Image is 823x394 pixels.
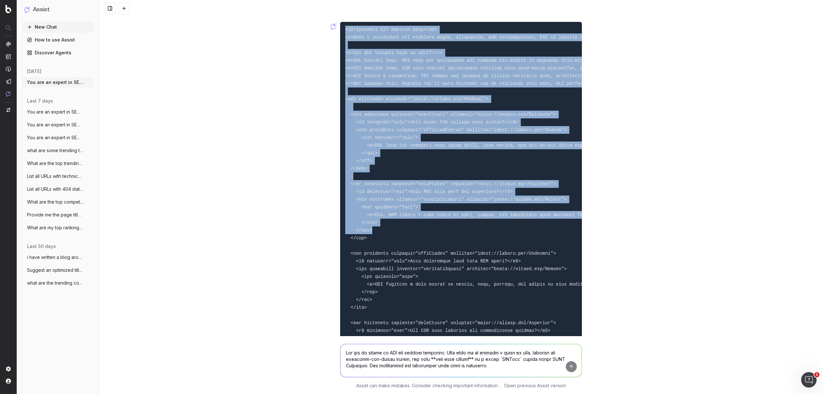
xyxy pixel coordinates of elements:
img: Botify logo [5,5,11,13]
button: What are the top competitors ranking for [22,197,94,207]
a: How to use Assist [22,35,94,45]
img: Assist [24,6,30,13]
iframe: Intercom live chat [801,372,817,388]
button: Assist [24,5,91,14]
span: You are an expert in SEO and structure [27,109,84,115]
button: New Chat [22,22,94,32]
span: What are my top ranking pages? [27,224,84,231]
span: You are an expert in SEO and structured [27,134,84,141]
p: Assist can make mistakes. Consider checking important information. [356,382,499,389]
span: Suggest an optimized title and descripti [27,267,84,273]
button: what are some trending topics that would [22,145,94,156]
a: Discover Agents [22,48,94,58]
button: i have written a blog around what to wea [22,252,94,262]
span: What are the top competitors ranking for [27,199,84,205]
img: Botify assist logo [330,23,337,30]
button: You are an expert in SEO and structured [22,133,94,143]
img: Assist [6,91,11,96]
button: What are my top ranking pages? [22,223,94,233]
span: You are an expert in SEO and content str [27,79,84,86]
img: My account [6,379,11,384]
span: List all URLs with technical errors [27,173,84,179]
img: Studio [6,79,11,84]
a: Open previous Assist version [504,382,566,389]
span: what are some trending topics that would [27,147,84,154]
span: Provide me the page title and a table of [27,212,84,218]
button: What are the top trending topics for run [22,158,94,169]
button: List all URLs with technical errors [22,171,94,181]
span: List all URLs with 404 status code from [27,186,84,192]
img: Analytics [6,41,11,47]
img: Activation [6,66,11,72]
span: You are an expert in SEO and structured [27,122,84,128]
span: i have written a blog around what to wea [27,254,84,261]
button: You are an expert in SEO and structure [22,107,94,117]
h1: Assist [33,5,50,14]
span: 1 [814,372,819,377]
button: Suggest an optimized title and descripti [22,265,94,275]
img: Intelligence [6,54,11,59]
span: [DATE] [27,68,41,75]
button: You are an expert in SEO and content str [22,77,94,87]
img: Switch project [6,108,10,112]
img: Setting [6,366,11,371]
button: List all URLs with 404 status code from [22,184,94,194]
span: last 30 days [27,243,56,250]
span: what are the trending content topics aro [27,280,84,286]
span: What are the top trending topics for run [27,160,84,167]
button: what are the trending content topics aro [22,278,94,288]
span: last 7 days [27,98,53,104]
button: You are an expert in SEO and structured [22,120,94,130]
button: Provide me the page title and a table of [22,210,94,220]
